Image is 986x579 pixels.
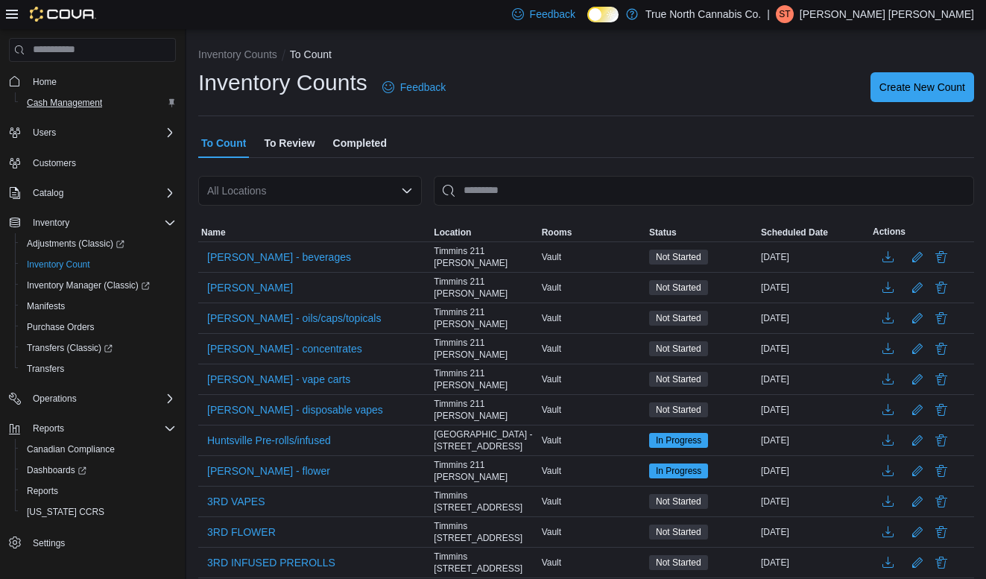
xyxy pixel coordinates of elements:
[207,372,350,387] span: [PERSON_NAME] - vape carts
[21,297,176,315] span: Manifests
[201,551,341,574] button: 3RD INFUSED PREROLLS
[932,248,950,266] button: Delete
[201,368,356,390] button: [PERSON_NAME] - vape carts
[932,401,950,419] button: Delete
[434,551,535,575] span: Timmins [STREET_ADDRESS]
[434,245,535,269] span: Timmins 211 [PERSON_NAME]
[3,388,182,409] button: Operations
[198,68,367,98] h1: Inventory Counts
[27,214,176,232] span: Inventory
[434,337,535,361] span: Timmins 211 [PERSON_NAME]
[908,551,926,574] button: Edit count details
[434,306,535,330] span: Timmins 211 [PERSON_NAME]
[15,481,182,502] button: Reports
[649,250,708,265] span: Not Started
[932,554,950,572] button: Delete
[656,403,701,417] span: Not Started
[908,429,926,452] button: Edit count details
[656,525,701,539] span: Not Started
[27,259,90,270] span: Inventory Count
[21,318,176,336] span: Purchase Orders
[434,520,535,544] span: Timmins [STREET_ADDRESS]
[908,307,926,329] button: Edit count details
[656,250,701,264] span: Not Started
[207,311,381,326] span: [PERSON_NAME] - oils/caps/topicals
[932,279,950,297] button: Delete
[27,533,176,551] span: Settings
[207,525,276,540] span: 3RD FLOWER
[3,183,182,203] button: Catalog
[27,390,176,408] span: Operations
[758,431,870,449] div: [DATE]
[434,227,471,238] span: Location
[932,370,950,388] button: Delete
[656,464,701,478] span: In Progress
[21,440,121,458] a: Canadian Compliance
[656,495,701,508] span: Not Started
[908,460,926,482] button: Edit count details
[376,72,452,102] a: Feedback
[33,217,69,229] span: Inventory
[3,152,182,174] button: Customers
[776,5,794,23] div: Sarah Timmins Craig
[33,157,76,169] span: Customers
[27,184,176,202] span: Catalog
[264,128,315,158] span: To Review
[908,276,926,299] button: Edit count details
[207,402,383,417] span: [PERSON_NAME] - disposable vapes
[21,482,176,500] span: Reports
[27,342,113,354] span: Transfers (Classic)
[434,428,535,452] span: [GEOGRAPHIC_DATA] - [STREET_ADDRESS]
[873,226,906,238] span: Actions
[15,439,182,460] button: Canadian Compliance
[207,433,331,448] span: Huntsville Pre-rolls/infused
[201,521,282,543] button: 3RD FLOWER
[649,311,708,326] span: Not Started
[27,72,176,91] span: Home
[539,248,646,266] div: Vault
[207,463,330,478] span: [PERSON_NAME] - flower
[33,187,63,199] span: Catalog
[758,462,870,480] div: [DATE]
[587,22,588,23] span: Dark Mode
[15,254,182,275] button: Inventory Count
[434,459,535,483] span: Timmins 211 [PERSON_NAME]
[27,154,176,172] span: Customers
[779,5,790,23] span: ST
[3,71,182,92] button: Home
[431,224,538,241] button: Location
[539,431,646,449] div: Vault
[21,256,176,273] span: Inventory Count
[201,399,389,421] button: [PERSON_NAME] - disposable vapes
[21,360,70,378] a: Transfers
[21,235,130,253] a: Adjustments (Classic)
[201,128,246,158] span: To Count
[33,423,64,434] span: Reports
[21,256,96,273] a: Inventory Count
[21,297,71,315] a: Manifests
[649,555,708,570] span: Not Started
[758,370,870,388] div: [DATE]
[908,490,926,513] button: Edit count details
[27,73,63,91] a: Home
[656,556,701,569] span: Not Started
[21,482,64,500] a: Reports
[21,94,108,112] a: Cash Management
[15,460,182,481] a: Dashboards
[434,398,535,422] span: Timmins 211 [PERSON_NAME]
[767,5,770,23] p: |
[207,555,335,570] span: 3RD INFUSED PREROLLS
[758,279,870,297] div: [DATE]
[27,420,176,437] span: Reports
[434,276,535,300] span: Timmins 211 [PERSON_NAME]
[649,227,677,238] span: Status
[646,224,758,241] button: Status
[656,311,701,325] span: Not Started
[758,554,870,572] div: [DATE]
[21,461,92,479] a: Dashboards
[400,80,446,95] span: Feedback
[932,431,950,449] button: Delete
[932,309,950,327] button: Delete
[21,503,176,521] span: Washington CCRS
[27,485,58,497] span: Reports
